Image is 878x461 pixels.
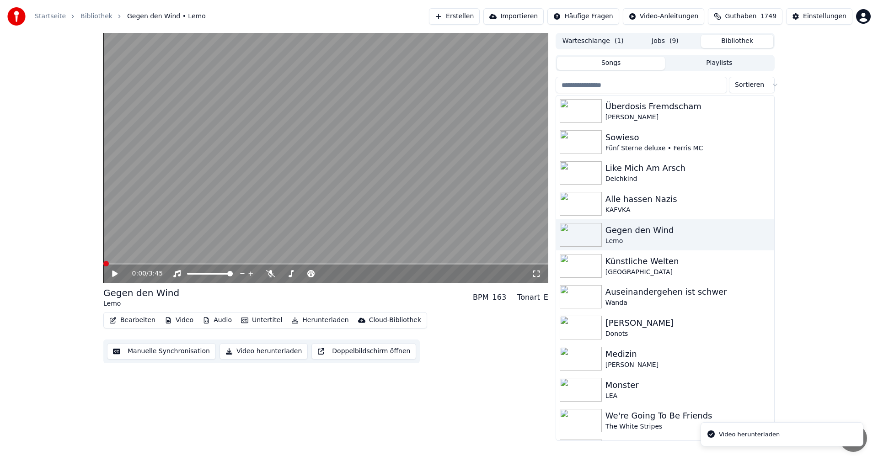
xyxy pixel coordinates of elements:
[544,292,548,303] div: E
[605,409,771,422] div: We're Going To Be Friends
[605,193,771,206] div: Alle hassen Nazis
[80,12,112,21] a: Bibliothek
[803,12,846,21] div: Einstellungen
[547,8,619,25] button: Häufige Fragen
[605,268,771,277] div: [GEOGRAPHIC_DATA]
[429,8,480,25] button: Erstellen
[288,314,352,327] button: Herunterladen
[103,286,179,299] div: Gegen den Wind
[605,144,771,153] div: Fünf Sterne deluxe • Ferris MC
[132,269,146,278] span: 0:00
[629,35,701,48] button: Jobs
[132,269,154,278] div: /
[605,100,771,113] div: Überdosis Fremdscham
[605,286,771,298] div: Auseinandergehen ist schwer
[665,57,773,70] button: Playlists
[605,131,771,144] div: Sowieso
[735,80,764,90] span: Sortieren
[605,317,771,329] div: [PERSON_NAME]
[605,224,771,237] div: Gegen den Wind
[557,57,665,70] button: Songs
[106,314,159,327] button: Bearbeiten
[219,343,308,360] button: Video herunterladen
[719,430,780,439] div: Video herunterladen
[605,298,771,307] div: Wanda
[35,12,206,21] nav: breadcrumb
[199,314,236,327] button: Audio
[725,12,756,21] span: Guthaben
[669,37,679,46] span: ( 9 )
[605,329,771,339] div: Donots
[760,12,776,21] span: 1749
[605,175,771,184] div: Deichkind
[605,113,771,122] div: [PERSON_NAME]
[473,292,488,303] div: BPM
[701,35,773,48] button: Bibliothek
[493,292,507,303] div: 163
[7,7,26,26] img: youka
[605,348,771,360] div: Medizin
[605,255,771,268] div: Künstliche Welten
[107,343,216,360] button: Manuelle Synchronisation
[605,162,771,175] div: Like Mich Am Arsch
[237,314,286,327] button: Untertitel
[517,292,540,303] div: Tonart
[623,8,705,25] button: Video-Anleitungen
[35,12,66,21] a: Startseite
[605,206,771,215] div: KAFVKA
[605,360,771,370] div: [PERSON_NAME]
[311,343,416,360] button: Doppelbildschirm öffnen
[483,8,544,25] button: Importieren
[161,314,197,327] button: Video
[605,422,771,431] div: The White Stripes
[605,379,771,392] div: Monster
[557,35,629,48] button: Warteschlange
[786,8,852,25] button: Einstellungen
[605,237,771,246] div: Lemo
[708,8,782,25] button: Guthaben1749
[605,392,771,401] div: LEA
[127,12,206,21] span: Gegen den Wind • Lemo
[149,269,163,278] span: 3:45
[369,316,421,325] div: Cloud-Bibliothek
[615,37,624,46] span: ( 1 )
[103,299,179,308] div: Lemo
